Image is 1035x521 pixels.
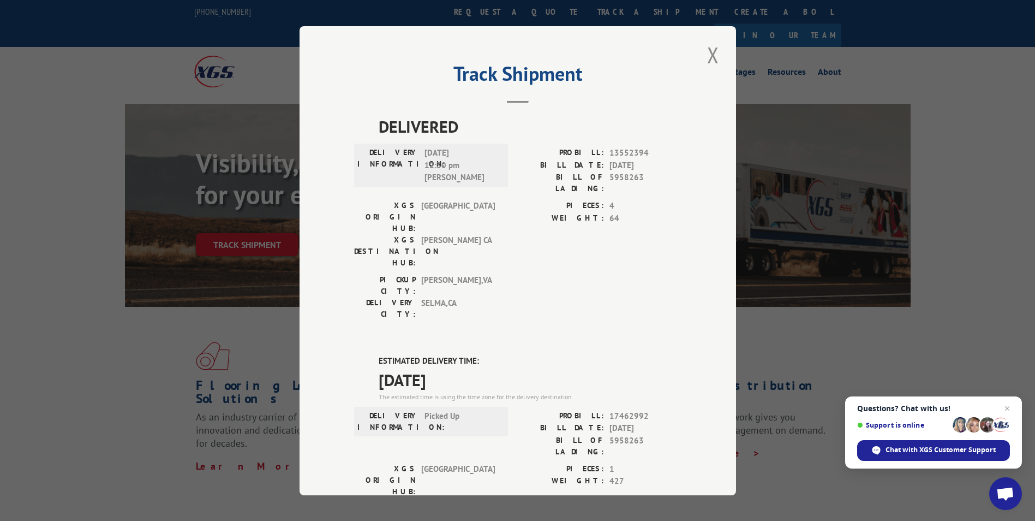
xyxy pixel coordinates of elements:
[424,410,498,433] span: Picked Up
[357,147,419,184] label: DELIVERY INFORMATION:
[518,475,604,488] label: WEIGHT:
[518,410,604,422] label: PROBILL:
[886,445,996,455] span: Chat with XGS Customer Support
[857,404,1010,413] span: Questions? Chat with us!
[518,434,604,457] label: BILL OF LADING:
[609,463,681,475] span: 1
[354,297,416,320] label: DELIVERY CITY:
[354,234,416,269] label: XGS DESTINATION HUB:
[609,422,681,435] span: [DATE]
[421,463,495,497] span: [GEOGRAPHIC_DATA]
[609,475,681,488] span: 427
[609,434,681,457] span: 5958263
[379,114,681,139] span: DELIVERED
[518,147,604,159] label: PROBILL:
[421,234,495,269] span: [PERSON_NAME] CA
[518,422,604,435] label: BILL DATE:
[357,410,419,433] label: DELIVERY INFORMATION:
[518,463,604,475] label: PIECES:
[704,40,722,70] button: Close modal
[518,212,604,224] label: WEIGHT:
[518,159,604,171] label: BILL DATE:
[354,200,416,234] label: XGS ORIGIN HUB:
[421,274,495,297] span: [PERSON_NAME] , VA
[609,212,681,224] span: 64
[609,147,681,159] span: 13552394
[518,171,604,194] label: BILL OF LADING:
[609,200,681,212] span: 4
[424,147,498,184] span: [DATE] 12:30 pm [PERSON_NAME]
[518,200,604,212] label: PIECES:
[354,274,416,297] label: PICKUP CITY:
[421,200,495,234] span: [GEOGRAPHIC_DATA]
[857,421,949,429] span: Support is online
[379,355,681,368] label: ESTIMATED DELIVERY TIME:
[857,440,1010,461] span: Chat with XGS Customer Support
[379,392,681,401] div: The estimated time is using the time zone for the delivery destination.
[354,463,416,497] label: XGS ORIGIN HUB:
[609,410,681,422] span: 17462992
[609,159,681,171] span: [DATE]
[354,66,681,87] h2: Track Shipment
[609,171,681,194] span: 5958263
[379,367,681,392] span: [DATE]
[421,297,495,320] span: SELMA , CA
[989,477,1022,510] a: Open chat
